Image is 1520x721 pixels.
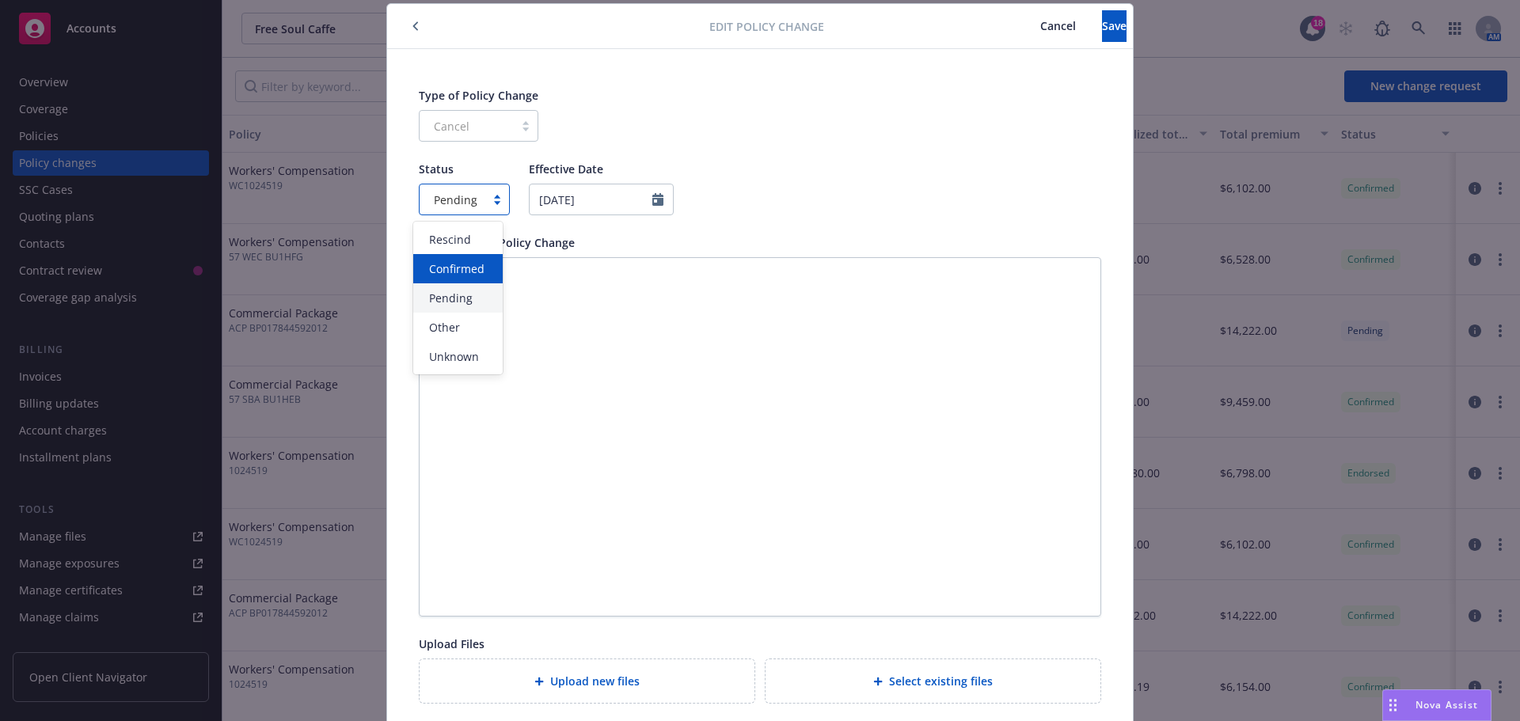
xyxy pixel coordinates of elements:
[419,636,484,651] span: Upload Files
[1383,690,1403,720] div: Drag to move
[1040,18,1076,33] span: Cancel
[419,161,454,176] span: Status
[1102,10,1127,42] button: Save
[429,260,484,277] span: Confirmed
[419,88,538,103] span: Type of Policy Change
[1382,689,1491,721] button: Nova Assist
[529,184,674,215] input: MM/DD/YYYY
[429,319,460,336] span: Other
[1014,10,1102,42] button: Cancel
[889,673,993,689] span: Select existing files
[765,658,1101,704] div: Select existing files
[434,192,477,208] span: Pending
[550,673,640,689] span: Upload new files
[429,290,473,306] span: Pending
[1102,18,1127,33] span: Save
[1415,698,1478,712] span: Nova Assist
[427,192,477,208] span: Pending
[429,348,479,365] span: Unknown
[529,161,603,176] span: Effective Date
[429,231,471,248] span: Rescind
[419,658,755,704] div: Upload new files
[709,18,824,35] span: Edit policy change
